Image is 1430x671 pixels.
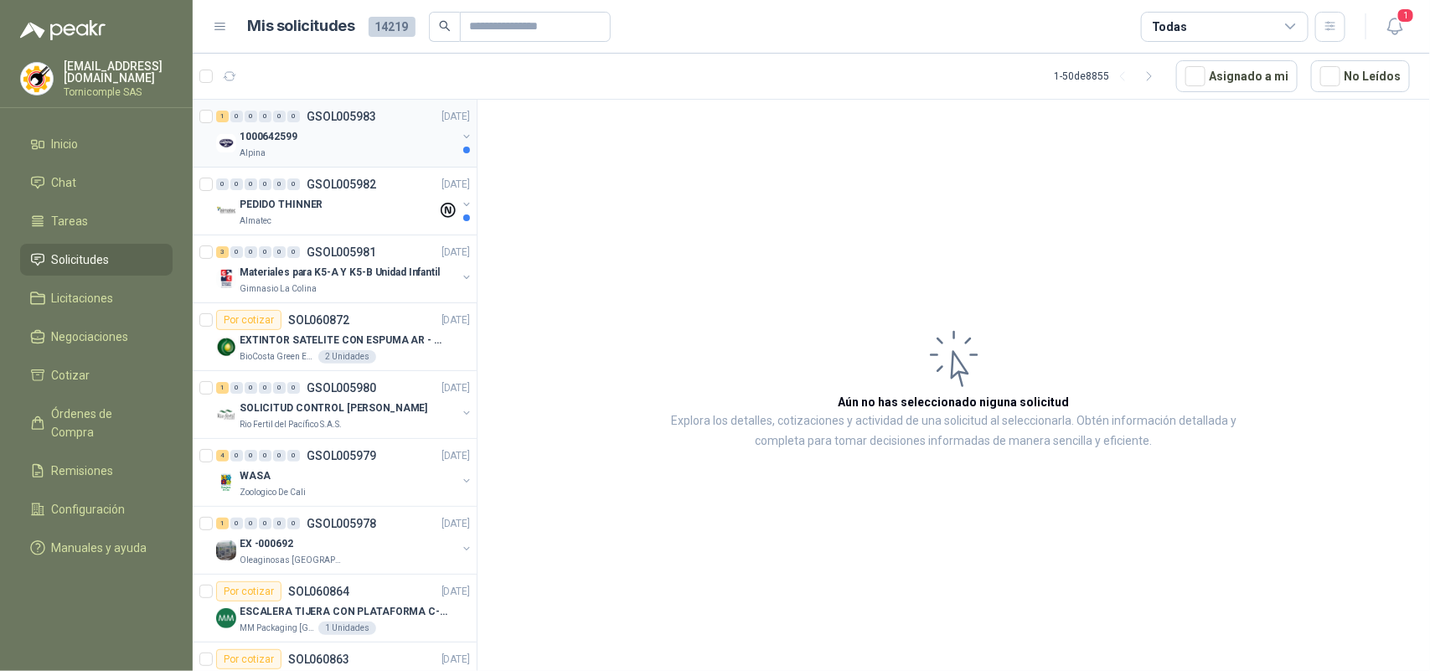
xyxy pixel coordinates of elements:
p: Materiales para K5-A Y K5-B Unidad Infantil [240,265,440,281]
div: 0 [230,450,243,462]
a: Por cotizarSOL060864[DATE] Company LogoESCALERA TIJERA CON PLATAFORMA C-2347-03MM Packaging [GEOG... [193,575,477,643]
img: Company Logo [216,472,236,493]
a: 4 0 0 0 0 0 GSOL005979[DATE] Company LogoWASAZoologico De Cali [216,446,473,499]
div: 0 [245,178,257,190]
a: 1 0 0 0 0 0 GSOL005983[DATE] Company Logo1000642599Alpina [216,106,473,160]
a: Inicio [20,128,173,160]
p: GSOL005978 [307,518,376,529]
div: 0 [273,518,286,529]
div: 0 [273,246,286,258]
div: 0 [287,178,300,190]
p: [DATE] [441,312,470,328]
span: Licitaciones [52,289,114,307]
p: GSOL005979 [307,450,376,462]
div: 0 [287,246,300,258]
div: 0 [230,518,243,529]
span: 14219 [369,17,416,37]
span: 1 [1396,8,1415,23]
a: Cotizar [20,359,173,391]
a: Licitaciones [20,282,173,314]
span: Inicio [52,135,79,153]
p: 1000642599 [240,129,297,145]
a: Tareas [20,205,173,237]
div: 0 [273,178,286,190]
span: Manuales y ayuda [52,539,147,557]
div: 0 [259,111,271,122]
div: 1 [216,382,229,394]
p: [DATE] [441,652,470,668]
span: Tareas [52,212,89,230]
p: GSOL005980 [307,382,376,394]
p: PEDIDO THINNER [240,197,323,213]
button: No Leídos [1311,60,1410,92]
a: Negociaciones [20,321,173,353]
p: SOL060864 [288,586,349,597]
div: 1 Unidades [318,622,376,635]
p: WASA [240,468,271,484]
img: Company Logo [21,63,53,95]
p: EXTINTOR SATELITE CON ESPUMA AR - AFFF [240,333,448,348]
p: [DATE] [441,516,470,532]
span: Cotizar [52,366,90,385]
p: [EMAIL_ADDRESS][DOMAIN_NAME] [64,60,173,84]
div: 0 [287,111,300,122]
div: 0 [259,178,271,190]
div: 0 [230,111,243,122]
div: 1 [216,518,229,529]
p: SOL060863 [288,653,349,665]
span: Solicitudes [52,250,110,269]
p: Almatec [240,214,271,228]
p: Explora los detalles, cotizaciones y actividad de una solicitud al seleccionarla. Obtén informaci... [645,411,1262,452]
div: 0 [259,382,271,394]
p: Zoologico De Cali [240,486,306,499]
div: 0 [273,450,286,462]
div: Por cotizar [216,310,281,330]
div: 0 [287,382,300,394]
div: 1 - 50 de 8855 [1054,63,1163,90]
a: Órdenes de Compra [20,398,173,448]
p: GSOL005981 [307,246,376,258]
p: [DATE] [441,584,470,600]
div: 0 [230,246,243,258]
div: 0 [259,450,271,462]
div: Por cotizar [216,581,281,601]
img: Company Logo [216,405,236,425]
img: Company Logo [216,133,236,153]
div: 0 [245,111,257,122]
a: Manuales y ayuda [20,532,173,564]
p: [DATE] [441,245,470,261]
div: 0 [245,382,257,394]
p: Alpina [240,147,266,160]
div: 0 [273,382,286,394]
p: MM Packaging [GEOGRAPHIC_DATA] [240,622,315,635]
p: Gimnasio La Colina [240,282,317,296]
p: [DATE] [441,448,470,464]
a: Configuración [20,493,173,525]
p: GSOL005983 [307,111,376,122]
div: Todas [1152,18,1187,36]
span: Configuración [52,500,126,519]
button: 1 [1380,12,1410,42]
p: BioCosta Green Energy S.A.S [240,350,315,364]
p: [DATE] [441,380,470,396]
img: Company Logo [216,269,236,289]
div: 0 [245,518,257,529]
span: Remisiones [52,462,114,480]
div: 0 [245,450,257,462]
a: Por cotizarSOL060872[DATE] Company LogoEXTINTOR SATELITE CON ESPUMA AR - AFFFBioCosta Green Energ... [193,303,477,371]
a: 1 0 0 0 0 0 GSOL005980[DATE] Company LogoSOLICITUD CONTROL [PERSON_NAME]Rio Fertil del Pacífico S... [216,378,473,431]
div: 0 [287,518,300,529]
div: 0 [259,518,271,529]
div: 0 [273,111,286,122]
img: Logo peakr [20,20,106,40]
div: 3 [216,246,229,258]
div: 0 [259,246,271,258]
img: Company Logo [216,201,236,221]
a: 1 0 0 0 0 0 GSOL005978[DATE] Company LogoEX -000692Oleaginosas [GEOGRAPHIC_DATA][PERSON_NAME] [216,514,473,567]
h3: Aún no has seleccionado niguna solicitud [839,393,1070,411]
p: SOLICITUD CONTROL [PERSON_NAME] [240,400,427,416]
div: 0 [230,382,243,394]
p: GSOL005982 [307,178,376,190]
div: 0 [230,178,243,190]
div: 0 [216,178,229,190]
